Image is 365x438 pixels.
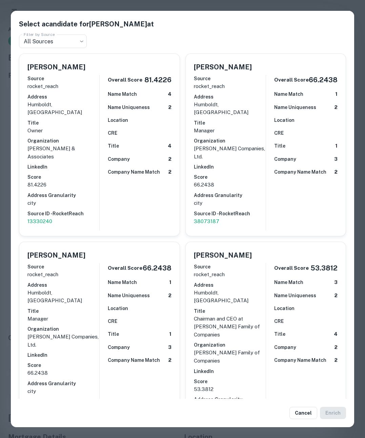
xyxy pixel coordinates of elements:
[334,155,338,163] h6: 3
[274,317,284,325] h6: CRE
[274,356,326,364] h6: Company Name Match
[19,35,87,48] div: All Sources
[168,142,171,150] h6: 4
[27,217,99,225] a: 13330240
[108,116,128,124] h6: Location
[194,315,266,339] p: Chairman and CEO at [PERSON_NAME] Family of Companies
[19,19,346,29] h5: Select a candidate for [PERSON_NAME] at
[194,210,266,217] h6: Source ID - RocketReach
[108,142,119,150] h6: Title
[27,127,99,135] p: Owner
[143,263,171,273] h5: 66.2438
[108,76,142,84] h6: Overall Score
[27,289,99,305] p: humboldt, [GEOGRAPHIC_DATA]
[108,279,137,286] h6: Name Match
[108,168,160,176] h6: Company Name Match
[27,362,99,369] h6: Score
[27,163,99,171] h6: LinkedIn
[27,315,99,323] p: Manager
[194,263,266,270] h6: Source
[274,76,309,84] h6: Overall Score
[274,264,309,272] h6: Overall Score
[27,369,99,377] p: 66.2438
[335,90,338,98] h6: 1
[334,344,338,351] h6: 2
[274,292,316,299] h6: Name Uniqueness
[108,356,160,364] h6: Company Name Match
[194,289,266,305] p: humboldt, [GEOGRAPHIC_DATA]
[194,396,266,403] h6: Address Granularity
[194,217,266,225] a: 38073187
[194,62,252,72] h5: [PERSON_NAME]
[334,292,338,300] h6: 2
[108,317,117,325] h6: CRE
[331,384,365,416] iframe: Chat Widget
[274,116,295,124] h6: Location
[194,137,266,145] h6: Organization
[108,129,117,137] h6: CRE
[194,181,266,189] p: 66.2438
[108,305,128,312] h6: Location
[194,368,266,375] h6: LinkedIn
[274,305,295,312] h6: Location
[194,192,266,199] h6: Address Granularity
[194,281,266,289] h6: Address
[194,93,266,101] h6: Address
[274,279,303,286] h6: Name Match
[194,307,266,315] h6: Title
[309,75,338,85] h5: 66.2438
[169,279,171,286] h6: 1
[168,356,171,364] h6: 2
[334,168,338,176] h6: 2
[194,270,266,279] p: rocket_reach
[334,104,338,111] h6: 2
[335,142,338,150] h6: 1
[274,104,316,111] h6: Name Uniqueness
[194,173,266,181] h6: Score
[194,119,266,127] h6: Title
[274,168,326,176] h6: Company Name Match
[27,173,99,181] h6: Score
[108,104,150,111] h6: Name Uniqueness
[274,155,296,163] h6: Company
[194,75,266,82] h6: Source
[27,137,99,145] h6: Organization
[194,145,266,160] p: [PERSON_NAME] Companies, Ltd.
[27,325,99,333] h6: Organization
[194,250,252,260] h5: [PERSON_NAME]
[274,330,285,338] h6: Title
[274,129,284,137] h6: CRE
[27,101,99,116] p: humboldt, [GEOGRAPHIC_DATA]
[168,155,171,163] h6: 2
[194,199,266,207] p: city
[168,292,171,300] h6: 2
[168,344,171,351] h6: 3
[27,333,99,349] p: [PERSON_NAME] Companies, Ltd.
[334,356,338,364] h6: 2
[108,264,142,272] h6: Overall Score
[27,82,99,90] p: rocket_reach
[27,145,99,160] p: [PERSON_NAME] & Associates
[27,210,99,217] h6: Source ID - RocketReach
[289,407,317,419] button: Cancel
[168,90,171,98] h6: 4
[27,192,99,199] h6: Address Granularity
[194,82,266,90] p: rocket_reach
[27,380,99,387] h6: Address Granularity
[274,142,285,150] h6: Title
[108,344,130,351] h6: Company
[27,62,85,72] h5: [PERSON_NAME]
[27,281,99,289] h6: Address
[27,199,99,207] p: city
[334,279,338,286] h6: 3
[194,349,266,365] p: [PERSON_NAME] Family of Companies
[169,330,171,338] h6: 1
[194,378,266,385] h6: Score
[334,330,338,338] h6: 4
[24,31,55,37] label: Filter by Source
[108,330,119,338] h6: Title
[194,385,266,393] p: 53.3812
[168,168,171,176] h6: 2
[27,119,99,127] h6: Title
